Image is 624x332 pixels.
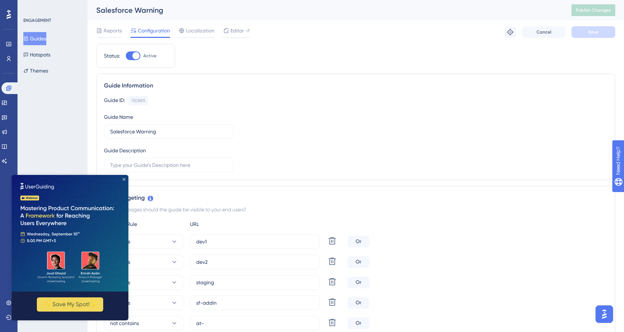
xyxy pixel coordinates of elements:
span: Save [588,29,598,35]
div: URL [190,220,270,229]
button: not contains [104,316,184,331]
button: Guides [23,32,46,45]
span: Cancel [536,29,551,35]
span: Need Help? [17,2,46,11]
div: Or [348,317,369,329]
button: Save [571,26,615,38]
button: Themes [23,64,48,77]
input: yourwebsite.com/path [196,238,314,246]
button: contains [104,275,184,290]
input: yourwebsite.com/path [196,319,314,327]
div: Guide Description [104,146,146,155]
span: not contains [110,319,139,328]
input: yourwebsite.com/path [196,278,314,286]
div: Close Preview [111,3,114,6]
div: ENGAGEMENT [23,17,51,23]
button: Hotspots [23,48,50,61]
div: Or [348,277,369,288]
button: contains [104,234,184,249]
div: Choose A Rule [104,220,184,229]
div: Guide ID: [104,96,125,105]
span: Active [143,53,156,59]
input: Type your Guide’s Name here [110,128,228,136]
div: Salesforce Warning [96,5,553,15]
div: Guide Name [104,113,133,121]
button: contains [104,296,184,310]
div: 150885 [131,98,145,103]
span: Localization [186,26,214,35]
span: Reports [104,26,122,35]
div: Or [348,297,369,309]
div: Or [348,236,369,247]
input: Type your Guide’s Description here [110,161,228,169]
span: Editor [230,26,244,35]
div: Or [348,256,369,268]
span: Publish Changes [576,7,611,13]
div: On which pages should the guide be visible to your end users? [104,205,608,214]
input: yourwebsite.com/path [196,299,314,307]
button: Publish Changes [571,4,615,16]
div: Guide Information [104,81,608,90]
input: yourwebsite.com/path [196,258,314,266]
div: Page Targeting [104,194,608,202]
iframe: UserGuiding AI Assistant Launcher [593,303,615,325]
span: Configuration [138,26,170,35]
button: contains [104,255,184,269]
button: ✨ Save My Spot!✨ [25,122,92,137]
button: Cancel [522,26,566,38]
div: Status: [104,51,120,60]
